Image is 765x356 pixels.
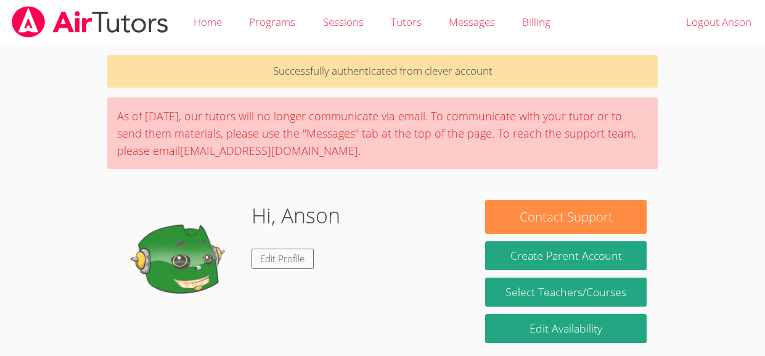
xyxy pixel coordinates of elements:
h1: Hi, Anson [252,200,340,231]
div: As of [DATE], our tutors will no longer communicate via email. To communicate with your tutor or ... [107,97,658,169]
a: Select Teachers/Courses [485,278,647,307]
span: Messages [449,15,495,29]
button: Create Parent Account [485,241,647,270]
button: Contact Support [485,200,647,234]
a: Edit Profile [252,249,314,269]
img: airtutors_banner-c4298cdbf04f3fff15de1276eac7730deb9818008684d7c2e4769d2f7ddbe033.png [10,6,170,38]
p: Successfully authenticated from clever account [107,55,658,88]
a: Edit Availability [485,314,647,343]
img: default.png [118,200,242,323]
